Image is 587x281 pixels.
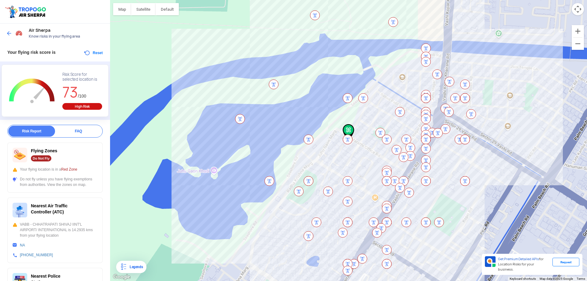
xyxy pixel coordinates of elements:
img: ic_nofly.svg [13,148,27,162]
div: High Risk [62,103,102,110]
span: Get Premium Detailed APIs [498,257,539,261]
span: Nearest Air Traffic Controller (ATC) [31,203,68,214]
a: Open this area in Google Maps (opens a new window) [112,273,132,281]
span: 73 [62,83,78,102]
img: ic_atc.svg [13,203,27,217]
span: Map data ©2025 Google [540,277,573,280]
span: Red Zone [61,167,77,172]
div: Legends [127,263,143,271]
div: Request [552,258,579,266]
img: Risk Scores [15,29,23,37]
button: Show street map [113,3,131,15]
div: Do Not Fly [31,155,51,161]
span: /100 [78,94,86,98]
img: ic_tgdronemaps.svg [5,5,48,19]
img: Legends [120,263,127,271]
div: FAQ [55,126,102,137]
a: Terms [577,277,585,280]
a: NA [20,243,25,247]
div: Risk Report [8,126,55,137]
div: Do not fly unless you have flying exemptions from authorities. View the zones on map. [13,176,98,187]
div: Risk Score for selected location is [62,72,102,82]
button: Show satellite imagery [131,3,156,15]
button: Map camera controls [572,3,584,15]
button: Keyboard shortcuts [510,277,536,281]
img: Google [112,273,132,281]
button: Zoom out [572,38,584,50]
div: for Location Risks for your business. [496,256,552,272]
div: VABB - CHHATRAPATI SHIVAJ IINT'L AIRPORT/ INTERNATIONAL is 14.2935 kms from your flying location [13,222,98,238]
span: Your flying risk score is [7,50,56,55]
button: Reset [83,49,103,57]
span: Know risks in your flying area [29,34,104,39]
img: Premium APIs [485,256,496,267]
img: ic_arrow_back_blue.svg [6,30,12,36]
span: Flying Zones [31,148,57,153]
span: Air Sherpa [29,28,104,33]
div: Your flying location is in a [13,167,98,172]
button: Zoom in [572,25,584,37]
a: [PHONE_NUMBER] [20,253,53,257]
g: Chart [6,72,57,110]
